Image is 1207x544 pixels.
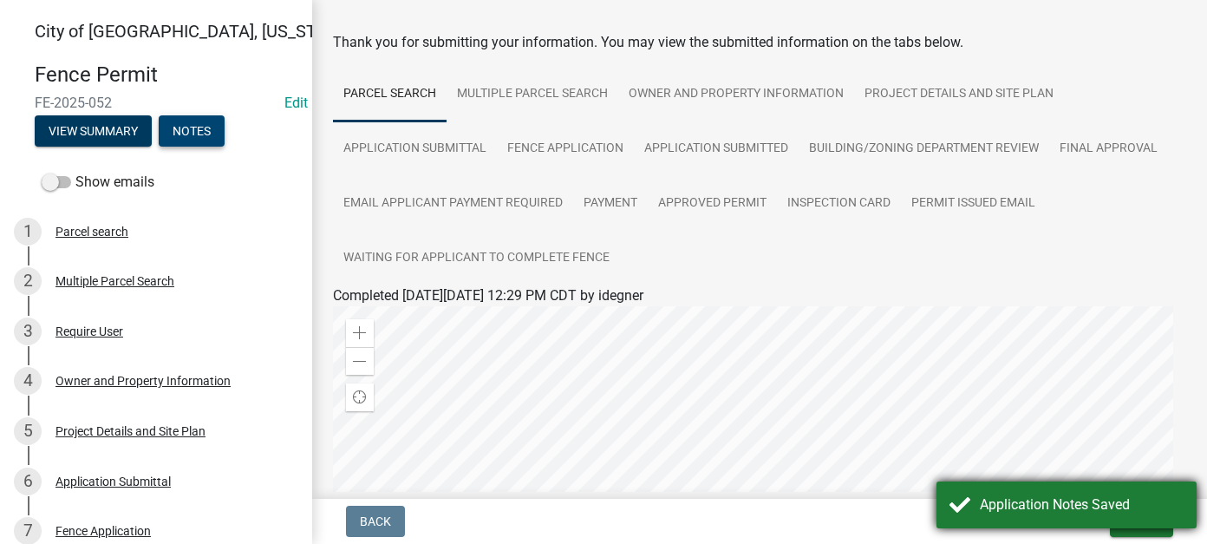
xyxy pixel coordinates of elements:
[648,176,777,232] a: Approved Permit
[333,231,620,286] a: Waiting for Applicant to Complete Fence
[346,347,374,375] div: Zoom out
[55,375,231,387] div: Owner and Property Information
[35,21,350,42] span: City of [GEOGRAPHIC_DATA], [US_STATE]
[346,319,374,347] div: Zoom in
[284,95,308,111] wm-modal-confirm: Edit Application Number
[497,121,634,177] a: Fence Application
[55,425,206,437] div: Project Details and Site Plan
[618,67,854,122] a: Owner and Property Information
[346,383,374,411] div: Find my location
[55,275,174,287] div: Multiple Parcel Search
[346,506,405,537] button: Back
[55,525,151,537] div: Fence Application
[573,176,648,232] a: Payment
[333,176,573,232] a: Email Applicant Payment Required
[42,172,154,193] label: Show emails
[55,325,123,338] div: Require User
[159,125,225,139] wm-modal-confirm: Notes
[55,226,128,238] div: Parcel search
[14,367,42,395] div: 4
[799,121,1049,177] a: Building/Zoning Department Review
[14,468,42,495] div: 6
[55,475,171,488] div: Application Submittal
[284,95,308,111] a: Edit
[14,417,42,445] div: 5
[980,495,1184,515] div: Application Notes Saved
[333,67,447,122] a: Parcel search
[35,125,152,139] wm-modal-confirm: Summary
[854,67,1064,122] a: Project Details and Site Plan
[35,95,277,111] span: FE-2025-052
[333,287,643,304] span: Completed [DATE][DATE] 12:29 PM CDT by idegner
[634,121,799,177] a: Application Submitted
[901,176,1046,232] a: Permit Issued Email
[14,218,42,246] div: 1
[35,62,298,88] h4: Fence Permit
[447,67,618,122] a: Multiple Parcel Search
[333,32,1186,53] div: Thank you for submitting your information. You may view the submitted information on the tabs below.
[35,115,152,147] button: View Summary
[360,515,391,528] span: Back
[159,115,225,147] button: Notes
[1049,121,1168,177] a: Final Approval
[777,176,901,232] a: Inspection Card
[14,318,42,345] div: 3
[14,267,42,295] div: 2
[333,121,497,177] a: Application Submittal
